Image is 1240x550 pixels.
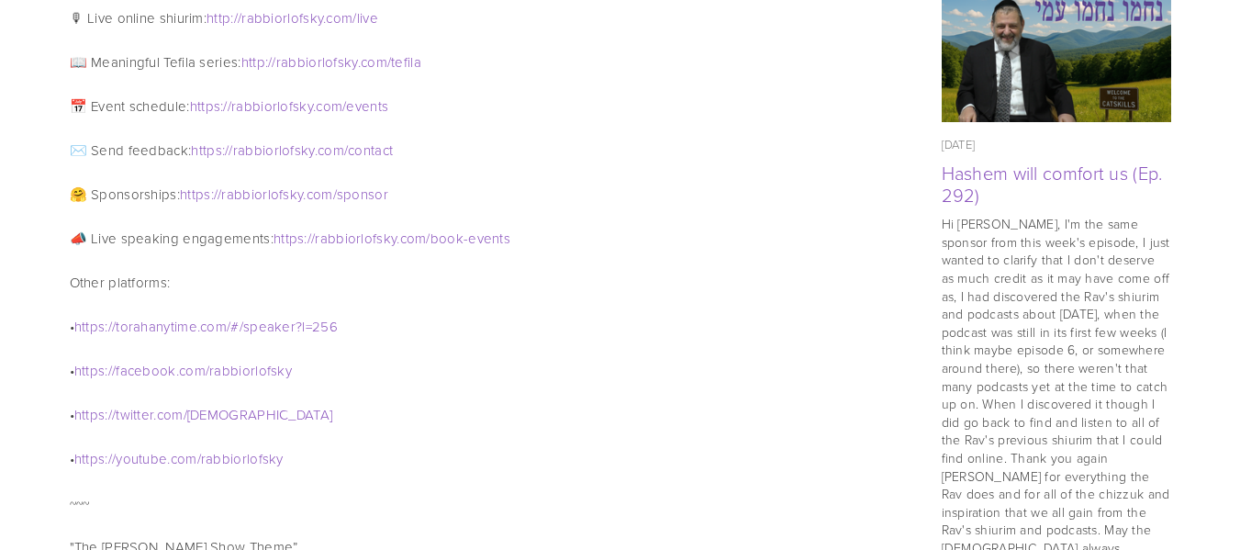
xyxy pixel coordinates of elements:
span: / [333,185,337,204]
span: . [397,229,399,248]
span: rabbiorlofsky [231,96,313,116]
span: :// [230,8,241,28]
span: com [361,52,387,72]
span: book [430,229,464,248]
span: com [400,229,427,248]
a: Hashem will comfort us (Ep. 292) [942,160,1163,208]
span: https [74,317,106,336]
span: facebook [116,361,175,380]
span: https [74,361,106,380]
span: torahanytime [116,317,197,336]
span: / [344,140,348,160]
span: :// [211,185,222,204]
span: / [426,229,430,248]
span: . [313,96,316,116]
span: tefila [391,52,421,72]
p: • [70,360,896,382]
span: . [153,405,156,424]
span: http [207,8,230,28]
span: http [241,52,265,72]
span: :// [105,449,116,468]
span: / [184,405,187,424]
span: com [318,140,344,160]
span: / [387,52,391,72]
span: 256 [312,317,338,336]
span: rabbiorlofsky [209,361,292,380]
span: com [326,8,352,28]
span: . [303,185,306,204]
span: https [274,229,305,248]
a: https://rabbiorlofsky.com/book-events [274,229,510,248]
span: live [357,8,378,28]
time: [DATE] [942,136,976,152]
span: l [302,317,305,336]
span: ? [296,317,302,336]
span: . [176,361,179,380]
span: youtube [116,449,167,468]
span: speaker [243,317,296,336]
span: contact [348,140,393,160]
span: :// [105,405,116,424]
p: 📣 Live speaking engagements: [70,228,896,250]
span: com [171,449,197,468]
span: . [167,449,170,468]
span: . [358,52,361,72]
span: com [316,96,342,116]
span: :// [304,229,315,248]
span: rabbiorlofsky [276,52,358,72]
a: https://torahanytime.com/#/speaker?l=256 [74,317,338,336]
p: • [70,448,896,470]
span: com [179,361,206,380]
a: https://facebook.com/rabbiorlofsky [74,361,292,380]
span: :// [220,96,231,116]
span: events [346,96,388,116]
span: https [74,405,106,424]
span: / [206,361,209,380]
a: http://rabbiorlofsky.com/live [207,8,378,28]
span: :// [222,140,233,160]
span: . [323,8,326,28]
p: 📅 Event schedule: [70,95,896,118]
span: / [342,96,346,116]
span: rabbiorlofsky [233,140,315,160]
span: events [468,229,510,248]
span: sponsor [337,185,388,204]
span: [DEMOGRAPHIC_DATA] [187,405,332,424]
p: ✉️ Send feedback: [70,140,896,162]
a: http://rabbiorlofsky.com/tefila [241,52,421,72]
span: com [307,185,333,204]
a: https://twitter.com/[DEMOGRAPHIC_DATA] [74,405,332,424]
a: https://rabbiorlofsky.com/sponsor [180,185,388,204]
span: = [306,317,312,336]
span: . [315,140,318,160]
span: https [180,185,211,204]
span: / [352,8,356,28]
span: /#/ [227,317,243,336]
span: https [190,96,221,116]
p: Other platforms: [70,272,896,294]
span: :// [105,361,116,380]
span: com [200,317,227,336]
a: https://rabbiorlofsky.com/events [190,96,389,116]
span: / [197,449,201,468]
span: :// [105,317,116,336]
p: ~~~ [70,492,896,514]
span: rabbiorlofsky [201,449,284,468]
p: 📖 Meaningful Tefila series: [70,51,896,73]
p: • [70,404,896,426]
p: 🎙 Live online shiurim: [70,7,896,29]
a: https://youtube.com/rabbiorlofsky [74,449,284,468]
span: https [191,140,222,160]
span: rabbiorlofsky [315,229,397,248]
a: https://rabbiorlofsky.com/contact [191,140,393,160]
span: :// [265,52,276,72]
span: com [157,405,184,424]
span: rabbiorlofsky [221,185,303,204]
p: • [70,316,896,338]
span: twitter [116,405,153,424]
span: - [464,229,468,248]
span: rabbiorlofsky [241,8,323,28]
p: 🤗 Sponsorships: [70,184,896,206]
span: https [74,449,106,468]
span: . [197,317,200,336]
